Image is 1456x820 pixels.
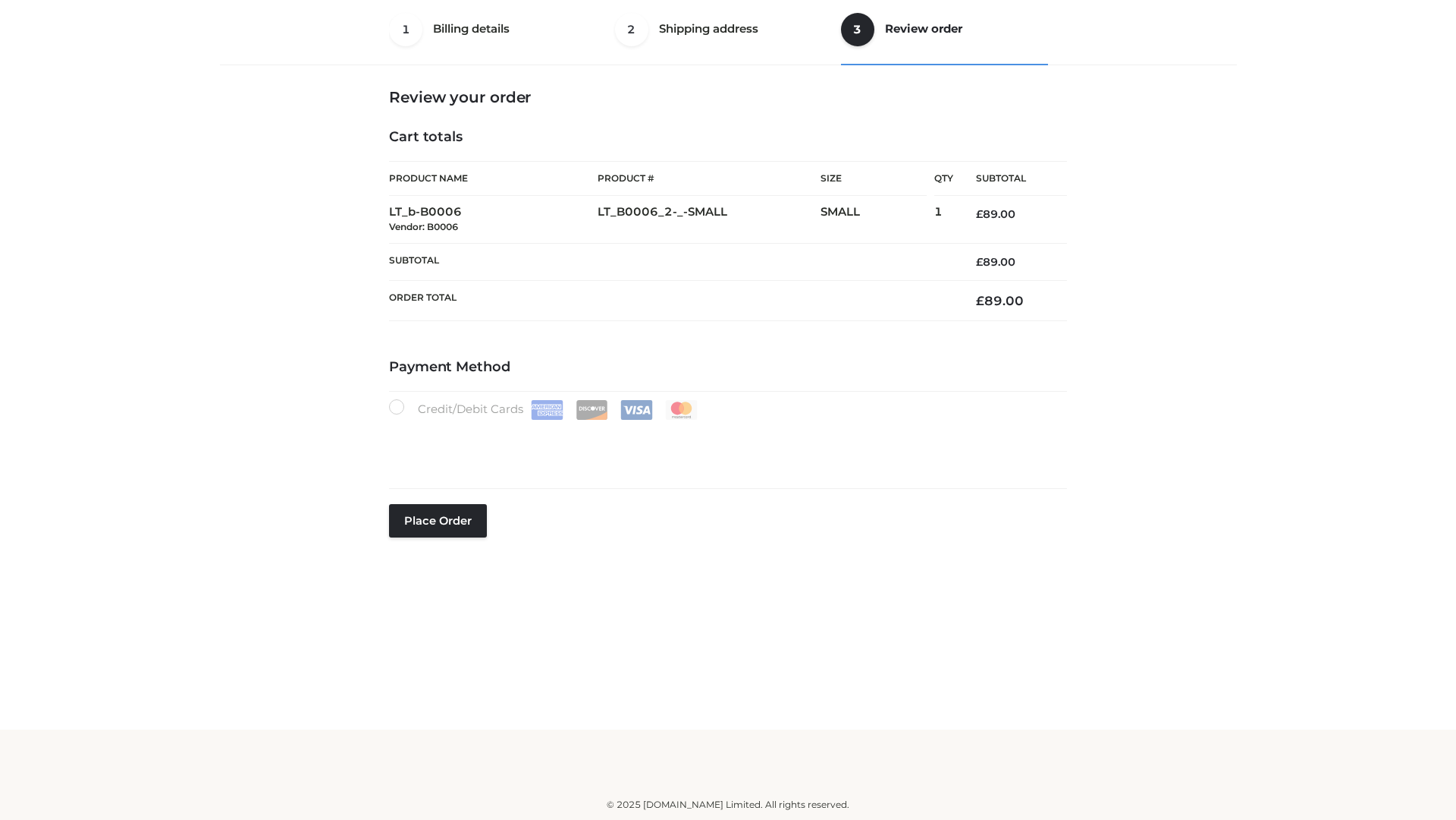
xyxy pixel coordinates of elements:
bdi: 89.00 [976,293,1024,308]
img: Amex [531,400,563,420]
span: £ [976,293,984,308]
button: Place order [389,504,487,538]
th: Product Name [389,161,598,196]
h3: Review your order [389,88,1067,106]
img: Discover [576,400,608,420]
span: £ [976,255,983,269]
h4: Payment Method [389,359,1067,376]
th: Size [821,162,927,196]
td: SMALL [821,196,934,244]
td: LT_b-B0006 [389,196,598,244]
th: Subtotal [953,162,1067,196]
label: Credit/Debit Cards [389,399,699,420]
td: 1 [934,196,953,244]
div: © 2025 [DOMAIN_NAME] Limited. All rights reserved. [225,797,1231,812]
img: Mastercard [665,400,698,420]
img: Visa [620,400,653,420]
small: Vendor: B0006 [389,221,458,232]
h4: Cart totals [389,129,1067,146]
span: £ [976,207,983,221]
th: Product # [598,161,821,196]
bdi: 89.00 [976,207,1015,221]
th: Order Total [389,281,953,321]
th: Subtotal [389,243,953,280]
td: LT_B0006_2-_-SMALL [598,196,821,244]
th: Qty [934,161,953,196]
iframe: Secure payment input frame [386,417,1064,472]
bdi: 89.00 [976,255,1015,269]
